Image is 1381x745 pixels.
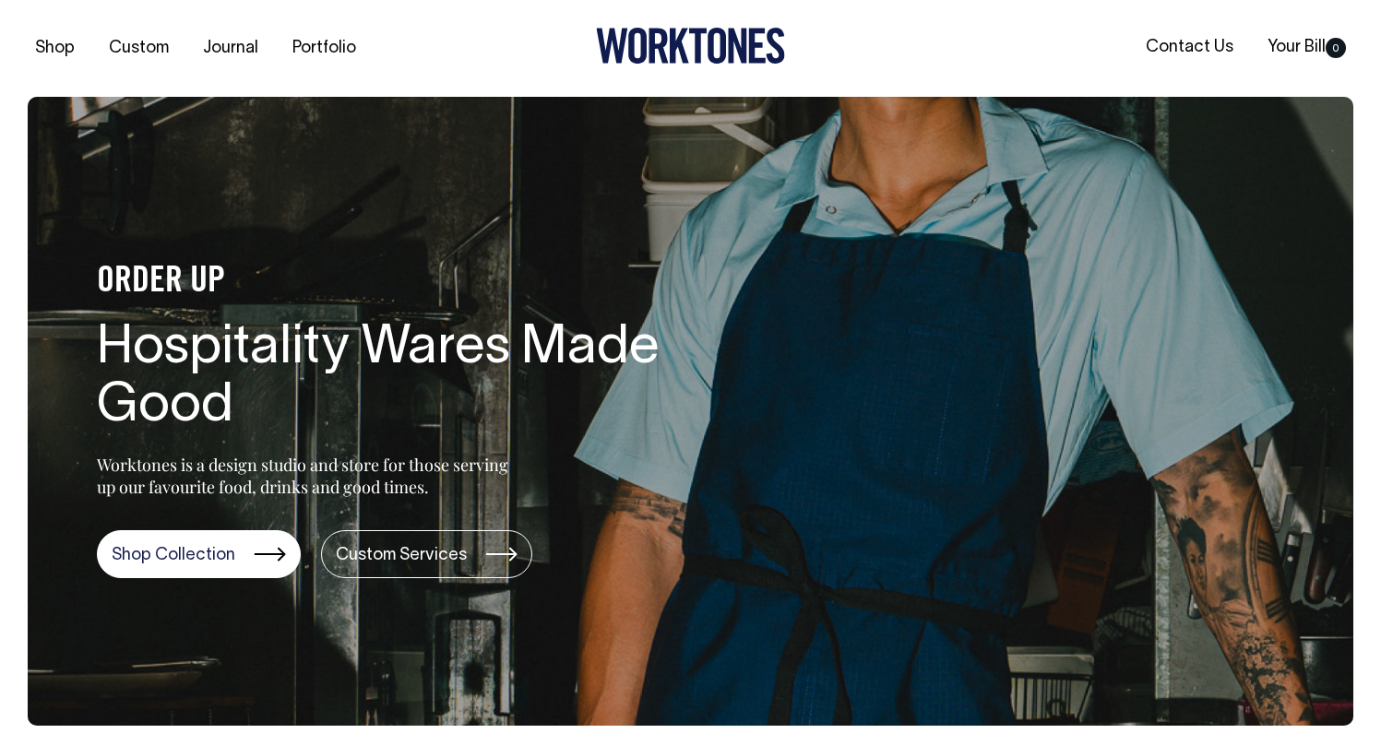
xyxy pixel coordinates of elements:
[97,320,687,438] h1: Hospitality Wares Made Good
[285,33,363,64] a: Portfolio
[28,33,82,64] a: Shop
[321,530,532,578] a: Custom Services
[97,530,301,578] a: Shop Collection
[97,454,517,498] p: Worktones is a design studio and store for those serving up our favourite food, drinks and good t...
[196,33,266,64] a: Journal
[97,263,687,302] h4: ORDER UP
[1138,32,1241,63] a: Contact Us
[101,33,176,64] a: Custom
[1326,38,1346,58] span: 0
[1260,32,1353,63] a: Your Bill0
